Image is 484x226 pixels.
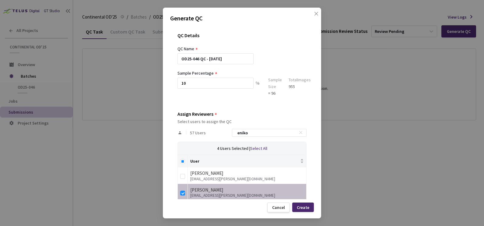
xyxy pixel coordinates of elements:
div: QC Name [177,45,194,52]
div: Select users to assign the QC [177,119,307,124]
div: Create [297,205,309,210]
div: Sample Percentage [177,70,214,76]
div: Assign Reviewers [177,111,213,117]
div: = 96 [268,90,282,97]
span: User [190,159,299,164]
div: [EMAIL_ADDRESS][PERSON_NAME][DOMAIN_NAME] [190,193,304,198]
p: Generate QC [170,14,314,23]
div: [EMAIL_ADDRESS][PERSON_NAME][DOMAIN_NAME] [190,177,304,181]
th: User [188,155,307,167]
div: [PERSON_NAME] [190,186,304,194]
span: close [314,11,319,28]
input: e.g. 10 [177,78,254,89]
input: Search [234,129,299,136]
span: 57 Users [190,130,206,135]
button: Close [308,11,317,21]
div: Cancel [272,205,285,210]
div: Total Images [289,76,311,83]
span: 4 Users Selected | [217,146,250,151]
div: % [254,78,261,97]
div: QC Details [177,33,307,45]
div: 955 [289,83,311,90]
div: [PERSON_NAME] [190,170,304,177]
div: Sample Size [268,76,282,90]
span: Select All [250,146,267,151]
